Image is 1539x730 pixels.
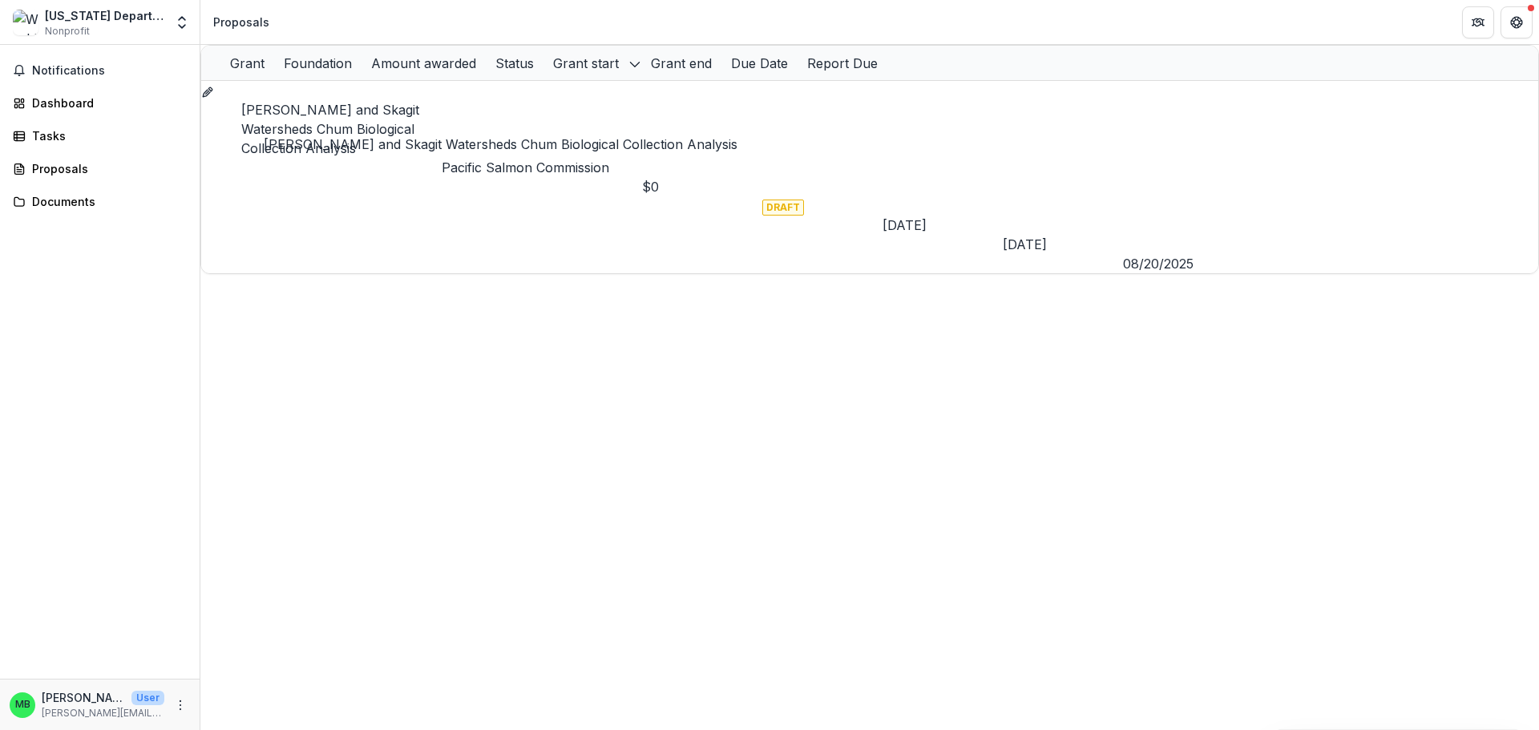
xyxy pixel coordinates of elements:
[32,160,180,177] div: Proposals
[45,7,164,24] div: [US_STATE] Department of Fish and Wildlife
[220,54,274,73] div: Grant
[543,46,641,80] div: Grant start
[641,46,721,80] div: Grant end
[798,54,887,73] div: Report Due
[6,123,193,149] a: Tasks
[762,200,804,216] span: DRAFT
[274,54,362,73] div: Foundation
[642,177,762,196] div: $0
[1462,6,1494,38] button: Partners
[883,216,1003,235] div: [DATE]
[6,58,193,83] button: Notifications
[798,46,887,80] div: Report Due
[274,46,362,80] div: Foundation
[32,127,180,144] div: Tasks
[641,54,721,73] div: Grant end
[42,689,125,706] p: [PERSON_NAME]
[362,46,486,80] div: Amount awarded
[241,102,419,156] a: [PERSON_NAME] and Skagit Watersheds Chum Biological Collection Analysis
[201,81,214,100] button: Grant a4eeb80f-1a54-4ddc-84a2-06cd7cbeb94f
[442,158,642,177] p: Pacific Salmon Commission
[213,14,269,30] div: Proposals
[131,691,164,705] p: User
[6,155,193,182] a: Proposals
[721,46,798,80] div: Due Date
[486,46,543,80] div: Status
[42,706,164,720] p: [PERSON_NAME][EMAIL_ADDRESS][PERSON_NAME][DOMAIN_NAME]
[486,54,543,73] div: Status
[13,10,38,35] img: Washington Department of Fish and Wildlife
[32,64,187,78] span: Notifications
[32,193,180,210] div: Documents
[721,54,798,73] div: Due Date
[207,10,276,34] nav: breadcrumb
[362,54,486,73] div: Amount awarded
[1501,6,1533,38] button: Get Help
[32,95,180,111] div: Dashboard
[171,6,193,38] button: Open entity switcher
[220,46,274,80] div: Grant
[628,58,641,71] svg: sorted descending
[171,696,190,715] button: More
[1003,235,1123,254] div: [DATE]
[6,188,193,215] a: Documents
[6,90,193,116] a: Dashboard
[1123,254,1243,273] div: 08/20/2025
[543,54,628,73] div: Grant start
[45,24,90,38] span: Nonprofit
[15,700,30,710] div: Matthew Bogaard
